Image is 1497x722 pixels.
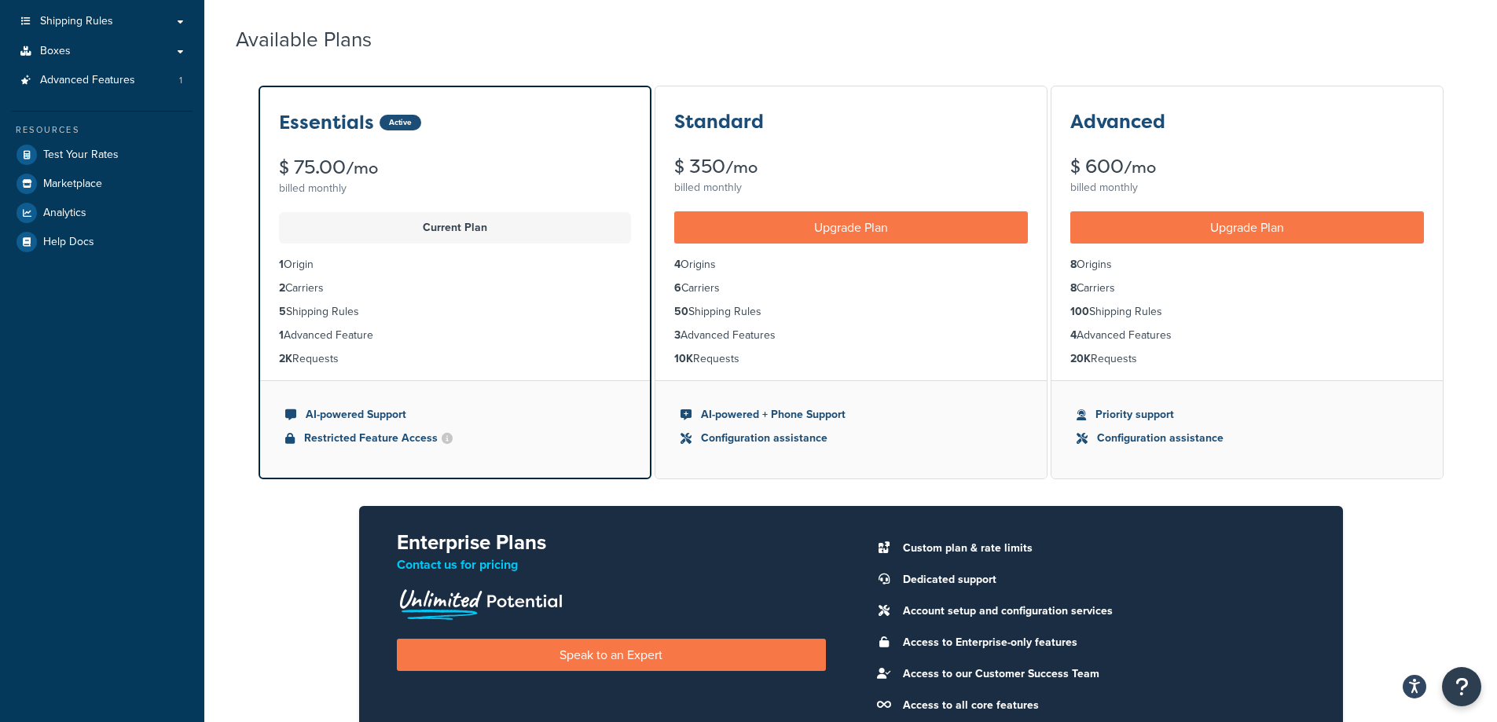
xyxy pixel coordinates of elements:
[397,531,826,554] h2: Enterprise Plans
[279,327,631,344] li: Advanced Feature
[40,15,113,28] span: Shipping Rules
[895,632,1305,654] li: Access to Enterprise-only features
[674,157,1028,177] div: $ 350
[1124,156,1156,178] small: /mo
[674,303,1028,321] li: Shipping Rules
[674,256,681,273] strong: 4
[674,350,1028,368] li: Requests
[895,663,1305,685] li: Access to our Customer Success Team
[279,178,631,200] div: billed monthly
[1070,256,1424,273] li: Origins
[397,639,826,671] a: Speak to an Expert
[288,217,622,239] p: Current Plan
[279,327,284,343] strong: 1
[1070,256,1077,273] strong: 8
[681,430,1022,447] li: Configuration assistance
[40,45,71,58] span: Boxes
[397,584,563,620] img: Unlimited Potential
[279,350,631,368] li: Requests
[895,569,1305,591] li: Dedicated support
[12,37,193,66] a: Boxes
[179,74,182,87] span: 1
[895,537,1305,559] li: Custom plan & rate limits
[279,303,286,320] strong: 5
[12,66,193,95] li: Advanced Features
[681,406,1022,423] li: AI-powered + Phone Support
[895,600,1305,622] li: Account setup and configuration services
[1077,430,1418,447] li: Configuration assistance
[43,207,86,220] span: Analytics
[1070,327,1077,343] strong: 4
[1070,280,1077,296] strong: 8
[380,115,421,130] div: Active
[1070,303,1089,320] strong: 100
[1070,112,1165,132] h3: Advanced
[1077,406,1418,423] li: Priority support
[674,112,764,132] h3: Standard
[674,280,1028,297] li: Carriers
[397,554,826,576] p: Contact us for pricing
[674,303,688,320] strong: 50
[725,156,758,178] small: /mo
[346,157,378,179] small: /mo
[674,256,1028,273] li: Origins
[279,256,284,273] strong: 1
[1070,327,1424,344] li: Advanced Features
[674,350,693,367] strong: 10K
[1070,177,1424,199] div: billed monthly
[12,141,193,169] a: Test Your Rates
[279,256,631,273] li: Origin
[674,327,681,343] strong: 3
[236,28,395,51] h2: Available Plans
[1070,280,1424,297] li: Carriers
[279,112,374,133] h3: Essentials
[1070,211,1424,244] a: Upgrade Plan
[279,350,292,367] strong: 2K
[12,199,193,227] a: Analytics
[1070,350,1091,367] strong: 20K
[674,280,681,296] strong: 6
[674,327,1028,344] li: Advanced Features
[674,177,1028,199] div: billed monthly
[285,406,625,423] li: AI-powered Support
[12,123,193,137] div: Resources
[1070,157,1424,177] div: $ 600
[674,211,1028,244] a: Upgrade Plan
[1442,667,1481,706] button: Open Resource Center
[279,280,285,296] strong: 2
[285,430,625,447] li: Restricted Feature Access
[12,228,193,256] a: Help Docs
[43,178,102,191] span: Marketplace
[279,303,631,321] li: Shipping Rules
[12,170,193,198] a: Marketplace
[895,695,1305,717] li: Access to all core features
[1070,303,1424,321] li: Shipping Rules
[12,7,193,36] a: Shipping Rules
[43,236,94,249] span: Help Docs
[43,148,119,162] span: Test Your Rates
[279,158,631,178] div: $ 75.00
[40,74,135,87] span: Advanced Features
[1070,350,1424,368] li: Requests
[279,280,631,297] li: Carriers
[12,66,193,95] a: Advanced Features 1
